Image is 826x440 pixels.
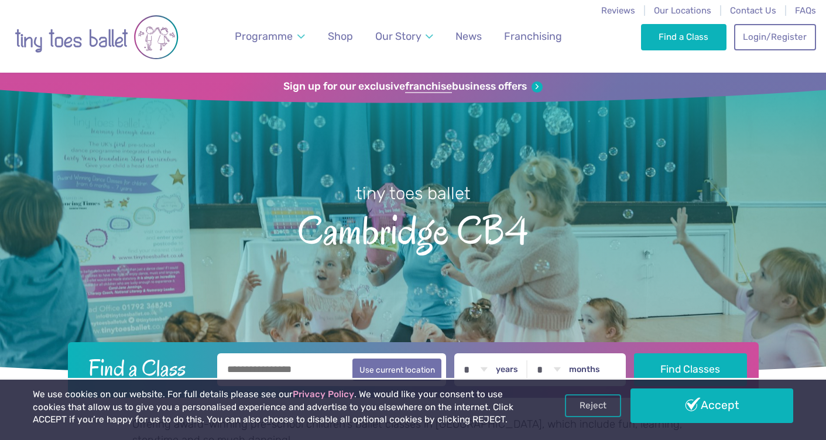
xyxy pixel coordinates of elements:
[734,24,816,50] a: Login/Register
[229,23,310,50] a: Programme
[455,30,482,42] span: News
[630,388,793,422] a: Accept
[569,364,600,375] label: months
[504,30,562,42] span: Franchising
[328,30,353,42] span: Shop
[352,359,442,381] button: Use current location
[601,5,635,16] a: Reviews
[375,30,421,42] span: Our Story
[283,80,543,93] a: Sign up for our exclusivefranchisebusiness offers
[79,353,209,383] h2: Find a Class
[730,5,776,16] a: Contact Us
[356,183,471,203] small: tiny toes ballet
[795,5,816,16] a: FAQs
[15,8,179,67] img: tiny toes ballet
[634,353,747,386] button: Find Classes
[20,205,806,253] span: Cambridge CB4
[370,23,439,50] a: Our Story
[450,23,487,50] a: News
[496,364,518,375] label: years
[405,80,452,93] strong: franchise
[654,5,711,16] a: Our Locations
[33,388,527,427] p: We use cookies on our website. For full details please see our . We would like your consent to us...
[293,389,354,400] a: Privacy Policy
[235,30,293,42] span: Programme
[499,23,567,50] a: Franchising
[323,23,358,50] a: Shop
[641,24,727,50] a: Find a Class
[565,394,621,417] a: Reject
